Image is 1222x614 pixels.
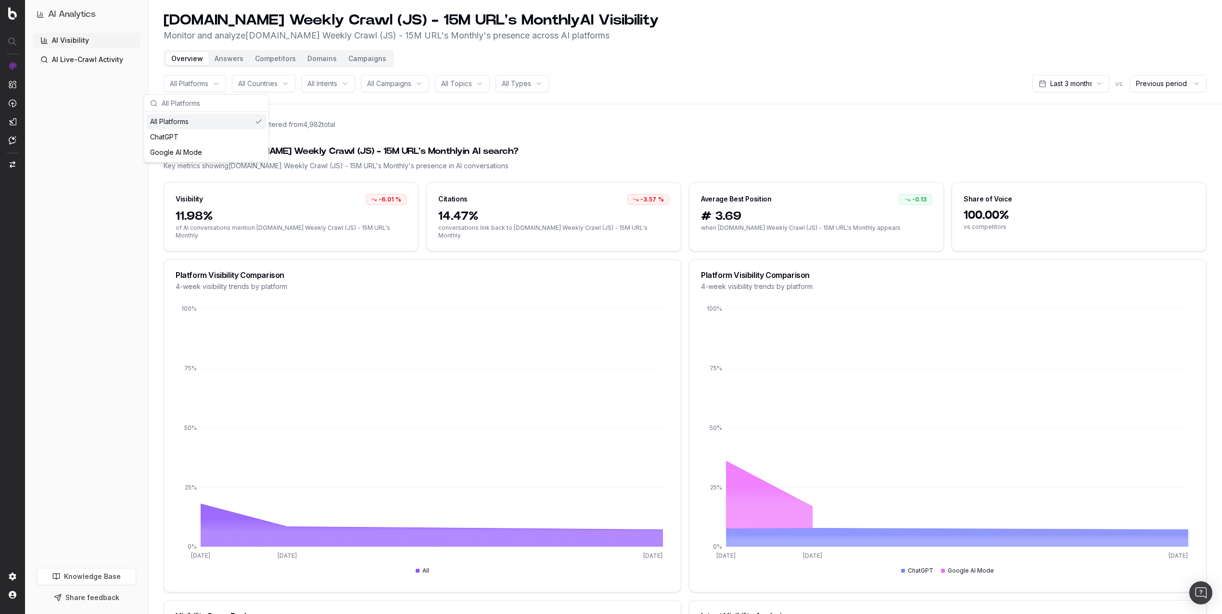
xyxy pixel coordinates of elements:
tspan: 100% [181,305,197,312]
a: Knowledge Base [37,568,136,585]
span: All Topics [441,79,472,88]
div: Suggestions [144,112,268,162]
div: Platform Visibility Comparison [701,271,1195,279]
button: Competitors [249,52,302,65]
tspan: [DATE] [803,552,822,559]
tspan: 50% [710,424,722,431]
span: % [395,196,401,203]
h1: [DOMAIN_NAME] Weekly Crawl (JS) - 15M URL's Monthly AI Visibility [164,12,659,29]
span: 14.47% [438,209,669,224]
button: AI Analytics [37,8,136,21]
button: Domains [302,52,343,65]
div: Platform Visibility Comparison [176,271,669,279]
span: % [658,196,664,203]
div: Average Best Position [701,194,772,204]
div: 4-week visibility trends by platform [701,282,1195,291]
div: -3.57 [627,194,669,205]
img: Switch project [10,161,15,168]
span: All Campaigns [367,79,411,88]
button: Answers [209,52,249,65]
img: Analytics [9,62,16,70]
span: All Platforms [170,79,208,88]
button: Campaigns [343,52,392,65]
img: Studio [9,118,16,125]
span: All Intents [307,79,337,88]
div: All Platforms [146,114,267,129]
h1: AI Analytics [48,8,96,21]
span: vs. [1115,79,1124,88]
img: Botify logo [8,7,17,20]
a: AI Live-Crawl Activity [33,52,140,67]
div: Open Intercom Messenger [1189,581,1212,604]
div: All [416,567,429,575]
div: How visible is [DOMAIN_NAME] Weekly Crawl (JS) - 15M URL's Monthly in AI search? [164,145,1207,158]
span: All Countries [238,79,278,88]
tspan: 100% [707,305,722,312]
span: filtered from 4,982 total [264,120,335,129]
p: Monitor and analyze [DOMAIN_NAME] Weekly Crawl (JS) - 15M URL's Monthly 's presence across AI pla... [164,29,659,42]
tspan: [DATE] [716,552,736,559]
span: 11.98% [176,209,407,224]
img: Intelligence [9,80,16,88]
span: of AI conversations mention [DOMAIN_NAME] Weekly Crawl (JS) - 15M URL's Monthly [176,224,407,239]
div: Google AI Mode [941,567,994,575]
div: ChatGPT [146,129,267,145]
span: # 3.69 [701,209,932,224]
div: Share of Voice [964,194,1012,204]
div: Citations [438,194,468,204]
button: Overview [165,52,209,65]
tspan: [DATE] [643,552,662,559]
div: Key metrics showing [DOMAIN_NAME] Weekly Crawl (JS) - 15M URL's Monthly 's presence in AI convers... [164,161,1207,171]
span: when [DOMAIN_NAME] Weekly Crawl (JS) - 15M URL's Monthly appears [701,224,932,232]
input: All Platforms [162,94,263,113]
span: vs competitors [964,223,1195,231]
tspan: 50% [184,424,197,431]
img: Setting [9,573,16,580]
tspan: [DATE] [1169,552,1188,559]
tspan: 75% [184,364,197,372]
span: 100.00% [964,208,1195,223]
img: Activation [9,99,16,107]
div: -6.01 [366,194,407,205]
img: Assist [9,136,16,144]
div: Visibility [176,194,203,204]
tspan: 0% [188,543,197,550]
span: conversations link back to [DOMAIN_NAME] Weekly Crawl (JS) - 15M URL's Monthly [438,224,669,239]
div: ChatGPT [901,567,933,575]
button: Share feedback [37,589,136,606]
div: Google AI Mode [146,145,267,160]
tspan: [DATE] [278,552,297,559]
tspan: [DATE] [191,552,210,559]
img: My account [9,591,16,599]
div: 4-week visibility trends by platform [176,282,669,291]
a: AI Visibility [33,33,140,48]
div: -0.13 [899,194,932,205]
tspan: 25% [185,484,197,491]
tspan: 25% [710,484,722,491]
tspan: 0% [713,543,722,550]
tspan: 75% [710,364,722,372]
